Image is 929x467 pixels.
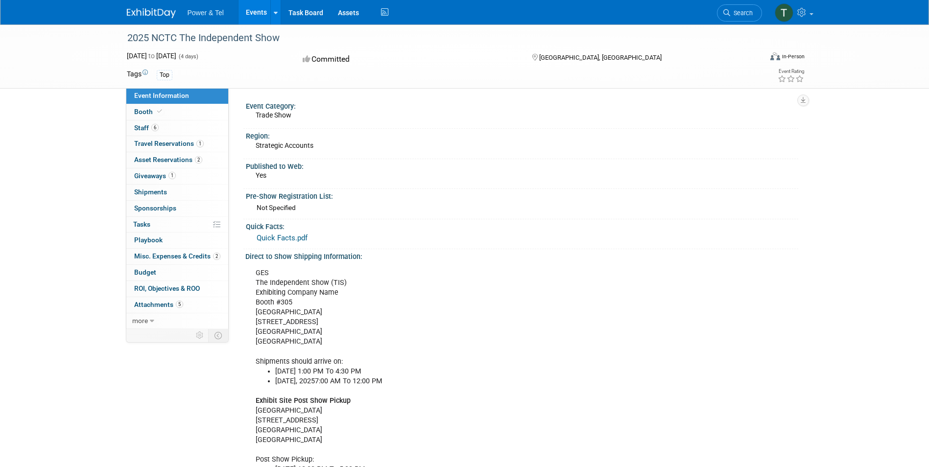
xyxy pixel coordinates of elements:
a: Misc. Expenses & Credits2 [126,249,228,264]
a: Playbook [126,233,228,248]
img: Format-Inperson.png [770,52,780,60]
span: Tasks [133,220,150,228]
span: Search [730,9,753,17]
span: Power & Tel [188,9,224,17]
span: more [132,317,148,325]
div: Quick Facts: [246,219,798,232]
a: Booth [126,104,228,120]
div: In-Person [782,53,805,60]
a: Attachments5 [126,297,228,313]
a: Travel Reservations1 [126,136,228,152]
div: Event Rating [778,69,804,74]
li: [DATE] 1:00 PM To 4:30 PM [275,367,688,376]
span: Giveaways [134,172,176,180]
span: 5 [176,301,183,308]
span: Misc. Expenses & Credits [134,252,220,260]
a: ROI, Objectives & ROO [126,281,228,297]
td: Tags [127,69,148,80]
span: 1 [168,172,176,179]
span: 2 [195,156,202,163]
a: Tasks [126,217,228,233]
span: ROI, Objectives & ROO [134,284,200,292]
a: Quick Facts.pdf [257,233,308,242]
div: Event Format [704,51,805,66]
b: Exhibit Site Post Show Pickup [256,397,351,405]
div: Published to Web: [246,159,798,171]
span: Asset Reservations [134,156,202,163]
span: Strategic Accounts [256,141,313,149]
div: Direct to Show Shipping Information: [245,249,803,261]
li: [DATE], 20257:00 AM To 12:00 PM [275,376,688,386]
a: Event Information [126,88,228,104]
div: Not Specified [257,203,795,212]
div: 2025 NCTC The Independent Show [124,29,747,47]
a: Shipments [126,185,228,200]
span: Booth [134,108,164,116]
span: to [147,52,156,60]
a: Sponsorships [126,201,228,216]
div: Region: [246,129,798,141]
td: Toggle Event Tabs [208,329,228,342]
span: 1 [196,140,204,147]
span: Event Information [134,92,189,99]
span: [GEOGRAPHIC_DATA], [GEOGRAPHIC_DATA] [539,54,662,61]
div: Pre-Show Registration List: [246,189,798,201]
span: Playbook [134,236,163,244]
i: Booth reservation complete [157,109,162,114]
span: Travel Reservations [134,140,204,147]
span: Staff [134,124,159,132]
img: ExhibitDay [127,8,176,18]
td: Personalize Event Tab Strip [191,329,209,342]
span: Yes [256,171,266,179]
span: Shipments [134,188,167,196]
a: Budget [126,265,228,280]
span: (4 days) [178,53,198,60]
a: Search [717,4,762,22]
span: [DATE] [DATE] [127,52,176,60]
img: Tiffany Tilghman [775,3,793,22]
a: Giveaways1 [126,168,228,184]
a: more [126,313,228,329]
span: 2 [213,253,220,260]
div: Committed [300,51,516,68]
a: Staff6 [126,120,228,136]
span: Budget [134,268,156,276]
div: Top [157,70,172,80]
span: Attachments [134,301,183,308]
a: Asset Reservations2 [126,152,228,168]
span: Trade Show [256,111,291,119]
span: 6 [151,124,159,131]
span: Sponsorships [134,204,176,212]
div: Event Category: [246,99,798,111]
